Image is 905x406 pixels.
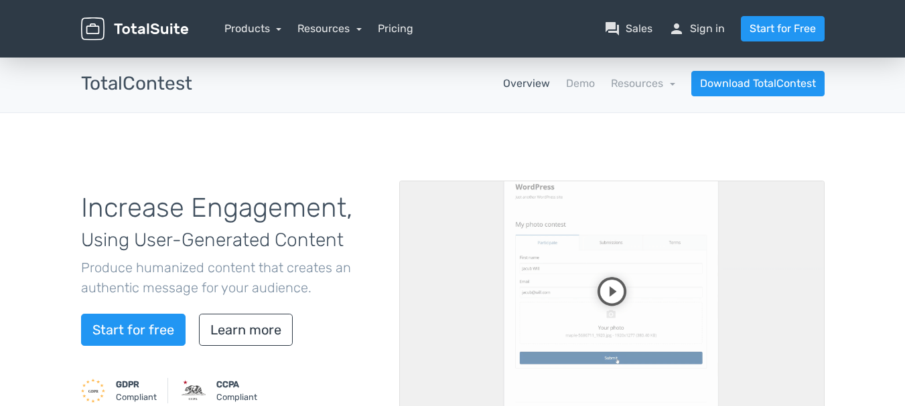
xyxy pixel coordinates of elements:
strong: CCPA [216,379,239,389]
span: question_answer [604,21,620,37]
strong: GDPR [116,379,139,389]
a: Products [224,22,282,35]
h3: TotalContest [81,74,192,94]
p: Produce humanized content that creates an authentic message for your audience. [81,258,379,298]
small: Compliant [216,378,257,403]
a: Start for free [81,314,186,346]
span: person [669,21,685,37]
img: CCPA [182,379,206,403]
a: Resources [297,22,362,35]
img: TotalSuite pour WordPress [81,17,188,41]
a: Overview [503,76,550,92]
a: Learn more [199,314,293,346]
small: Compliant [116,378,157,403]
img: RGPD [81,379,105,403]
span: Using User-Generated Content [81,229,344,251]
a: Start for Free [741,16,825,41]
a: Pricing [378,21,413,37]
a: Download TotalContest [691,71,825,96]
a: personSign in [669,21,725,37]
a: Resources [611,77,675,90]
a: Demo [566,76,595,92]
a: question_answerSales [604,21,652,37]
h1: Increase Engagement, [81,193,379,252]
